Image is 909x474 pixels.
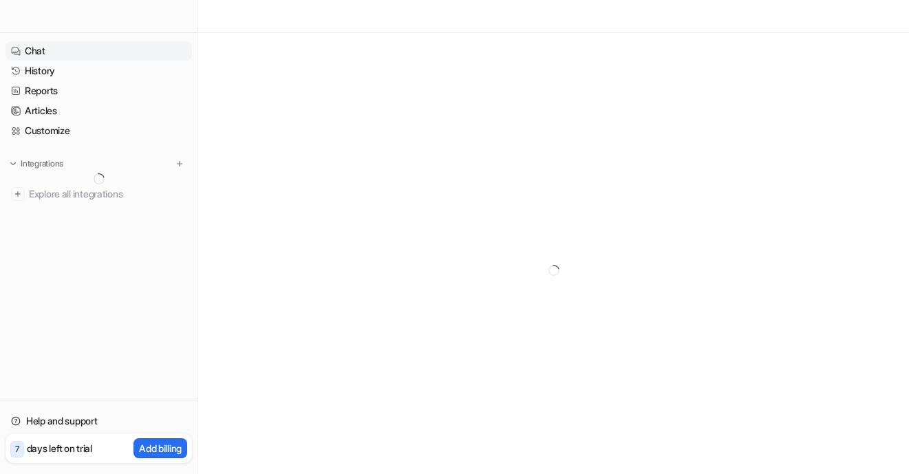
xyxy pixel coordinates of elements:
a: Explore all integrations [6,184,192,204]
a: Help and support [6,411,192,431]
a: Chat [6,41,192,61]
p: 7 [15,443,19,455]
a: History [6,61,192,80]
p: Integrations [21,158,63,169]
a: Reports [6,81,192,100]
span: Explore all integrations [29,183,186,205]
a: Customize [6,121,192,140]
button: Add billing [133,438,187,458]
a: Articles [6,101,192,120]
img: expand menu [8,159,18,169]
button: Integrations [6,157,67,171]
img: explore all integrations [11,187,25,201]
p: Add billing [139,441,182,455]
img: menu_add.svg [175,159,184,169]
p: days left on trial [27,441,92,455]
